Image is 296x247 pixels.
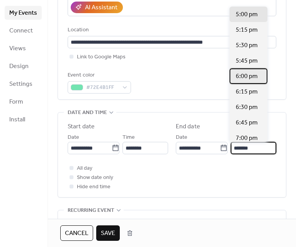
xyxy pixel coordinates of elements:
div: Start date [68,122,95,131]
span: Time [122,133,135,142]
span: 5:45 pm [236,56,258,66]
button: AI Assistant [71,2,123,13]
span: Show date only [77,173,113,182]
a: Design [5,59,42,73]
span: Link to Google Maps [77,53,126,62]
span: 6:15 pm [236,87,258,97]
span: 6:45 pm [236,118,258,128]
span: 6:30 pm [236,103,258,112]
span: Settings [9,80,32,89]
span: Recurring event [68,206,114,215]
span: 6:00 pm [236,72,258,81]
span: 5:15 pm [236,26,258,35]
span: Views [9,44,26,53]
span: Save [101,229,115,238]
span: Connect [9,26,33,36]
span: Form [9,97,23,107]
span: All day [77,164,92,173]
div: AI Assistant [85,3,117,12]
span: Date [176,133,187,142]
span: Design [9,62,29,71]
div: Location [68,26,275,35]
span: Date and time [68,108,107,118]
span: Hide end time [77,182,111,192]
button: Save [96,225,120,241]
span: 5:00 pm [236,10,258,19]
a: Connect [5,24,42,37]
a: Form [5,95,42,109]
a: My Events [5,6,42,20]
span: #72E4B1FF [86,83,119,92]
span: Cancel [65,229,88,238]
span: Install [9,115,25,124]
span: Date [68,133,79,142]
button: Cancel [60,225,93,241]
span: My Events [9,9,37,18]
span: 5:30 pm [236,41,258,50]
a: Settings [5,77,42,91]
a: Install [5,112,42,126]
span: 7:00 pm [236,134,258,143]
div: End date [176,122,200,131]
div: Event color [68,71,129,80]
a: Views [5,41,42,55]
